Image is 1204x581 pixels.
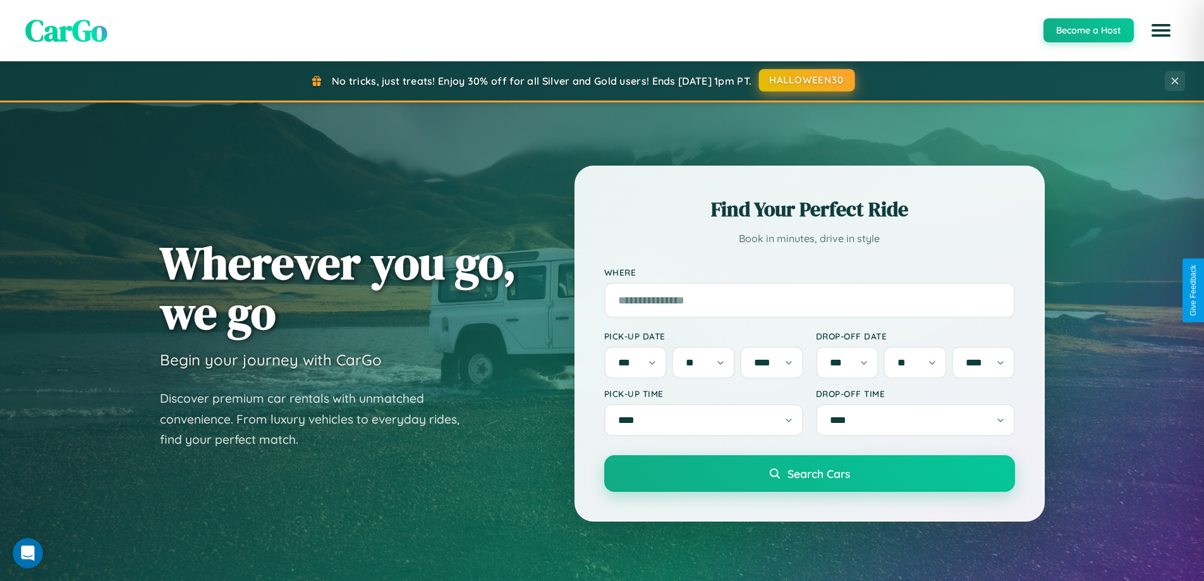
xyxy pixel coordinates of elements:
[604,229,1015,248] p: Book in minutes, drive in style
[759,69,855,92] button: HALLOWEEN30
[604,455,1015,492] button: Search Cars
[1043,18,1134,42] button: Become a Host
[1189,265,1198,316] div: Give Feedback
[160,238,516,338] h1: Wherever you go, we go
[332,75,751,87] span: No tricks, just treats! Enjoy 30% off for all Silver and Gold users! Ends [DATE] 1pm PT.
[816,331,1015,341] label: Drop-off Date
[1143,13,1179,48] button: Open menu
[25,9,107,51] span: CarGo
[160,388,476,450] p: Discover premium car rentals with unmatched convenience. From luxury vehicles to everyday rides, ...
[604,331,803,341] label: Pick-up Date
[604,388,803,399] label: Pick-up Time
[604,267,1015,278] label: Where
[816,388,1015,399] label: Drop-off Time
[13,538,43,568] iframe: Intercom live chat
[160,350,382,369] h3: Begin your journey with CarGo
[787,467,850,480] span: Search Cars
[604,195,1015,223] h2: Find Your Perfect Ride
